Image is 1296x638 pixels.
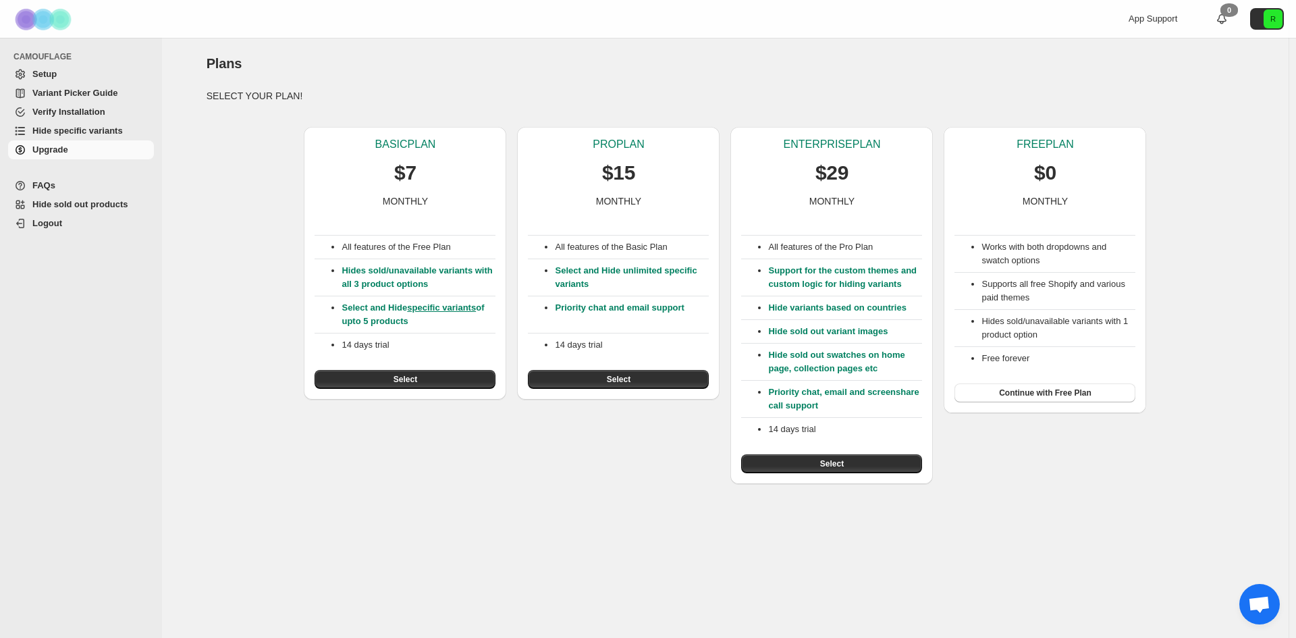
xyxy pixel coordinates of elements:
p: ENTERPRISE PLAN [783,138,880,151]
a: Verify Installation [8,103,154,122]
span: FAQs [32,180,55,190]
p: $7 [394,159,416,186]
p: Priority chat and email support [555,301,709,328]
p: Select and Hide unlimited specific variants [555,264,709,291]
p: Hide variants based on countries [768,301,922,315]
p: Hide sold out swatches on home page, collection pages etc [768,348,922,375]
p: FREE PLAN [1017,138,1073,151]
p: All features of the Basic Plan [555,240,709,254]
span: Variant Picker Guide [32,88,117,98]
button: Continue with Free Plan [954,383,1135,402]
text: R [1270,15,1276,23]
a: 0 [1215,12,1228,26]
a: specific variants [407,302,476,313]
span: App Support [1129,14,1177,24]
p: Hide sold out variant images [768,325,922,338]
a: Hide specific variants [8,122,154,140]
a: Logout [8,214,154,233]
span: Plans [207,56,242,71]
p: Support for the custom themes and custom logic for hiding variants [768,264,922,291]
p: MONTHLY [383,194,428,208]
p: MONTHLY [596,194,641,208]
button: Select [315,370,495,389]
p: Hides sold/unavailable variants with all 3 product options [342,264,495,291]
p: 14 days trial [342,338,495,352]
img: Camouflage [11,1,78,38]
a: FAQs [8,176,154,195]
span: Hide specific variants [32,126,123,136]
li: Supports all free Shopify and various paid themes [981,277,1135,304]
a: Setup [8,65,154,84]
span: Select [394,374,417,385]
a: Hide sold out products [8,195,154,214]
p: SELECT YOUR PLAN! [207,89,1245,103]
span: Avatar with initials R [1264,9,1282,28]
button: Avatar with initials R [1250,8,1284,30]
span: Hide sold out products [32,199,128,209]
p: MONTHLY [1023,194,1068,208]
p: PRO PLAN [593,138,644,151]
li: Works with both dropdowns and swatch options [981,240,1135,267]
span: Select [607,374,630,385]
div: Bate-papo aberto [1239,584,1280,624]
span: Continue with Free Plan [999,388,1091,398]
p: $15 [602,159,635,186]
p: 14 days trial [555,338,709,352]
a: Variant Picker Guide [8,84,154,103]
li: Hides sold/unavailable variants with 1 product option [981,315,1135,342]
span: Select [820,458,844,469]
span: Setup [32,69,57,79]
p: Select and Hide of upto 5 products [342,301,495,328]
p: $29 [815,159,848,186]
p: MONTHLY [809,194,855,208]
button: Select [741,454,922,473]
a: Upgrade [8,140,154,159]
span: Upgrade [32,144,68,155]
p: BASIC PLAN [375,138,436,151]
p: $0 [1034,159,1056,186]
p: All features of the Pro Plan [768,240,922,254]
div: 0 [1220,3,1238,17]
span: CAMOUFLAGE [13,51,155,62]
p: 14 days trial [768,423,922,436]
span: Verify Installation [32,107,105,117]
span: Logout [32,218,62,228]
li: Free forever [981,352,1135,365]
button: Select [528,370,709,389]
p: All features of the Free Plan [342,240,495,254]
p: Priority chat, email and screenshare call support [768,386,922,413]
